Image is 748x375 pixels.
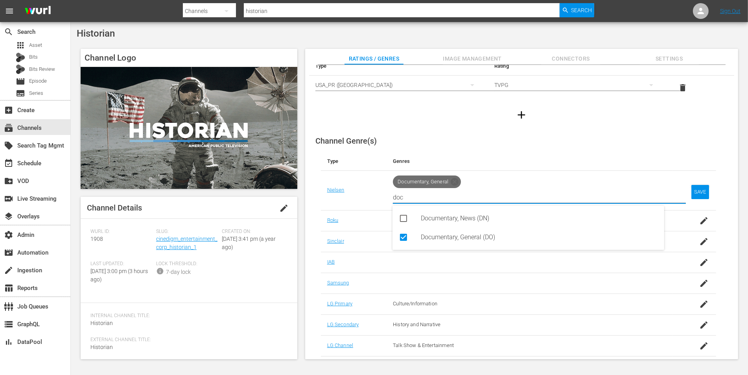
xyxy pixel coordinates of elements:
[4,176,13,186] span: VOD
[327,217,339,223] a: Roku
[90,236,103,242] span: 1908
[29,53,38,61] span: Bits
[345,54,403,64] span: Ratings / Genres
[156,229,218,235] span: Slug:
[156,261,218,267] span: Lock Threshold:
[4,141,13,150] span: Search Tag Mgmt
[327,238,344,244] a: Sinclair
[29,89,43,97] span: Series
[222,236,276,250] span: [DATE] 3:41 pm (a year ago)
[421,209,658,228] div: Documentary, News (DN)
[77,28,115,39] span: Historian
[16,77,25,86] span: Episode
[421,228,658,247] div: Documentary, General (DO)
[16,65,25,74] div: Bits Review
[275,199,293,218] button: edit
[4,123,13,133] span: Channels
[673,78,692,97] button: delete
[222,229,284,235] span: Created On:
[678,83,687,92] span: delete
[4,248,13,257] span: Automation
[309,57,488,76] th: Type
[4,27,13,37] span: Search
[5,6,14,16] span: menu
[156,267,164,275] span: info
[541,54,600,64] span: Connectors
[279,203,289,213] span: edit
[4,302,13,311] span: Job Queues
[16,89,25,98] span: Series
[4,337,13,347] span: DataPool
[29,65,55,73] span: Bits Review
[4,266,13,275] span: Ingestion
[90,313,284,319] span: Internal Channel Title:
[4,105,13,115] span: Create
[4,283,13,293] span: Reports
[327,301,352,307] a: LG Primary
[315,136,377,146] span: Channel Genre(s)
[4,212,13,221] span: Overlays
[571,3,592,17] span: Search
[19,2,57,20] img: ans4CAIJ8jUAAAAAAAAAAAAAAAAAAAAAAAAgQb4GAAAAAAAAAAAAAAAAAAAAAAAAJMjXAAAAAAAAAAAAAAAAAAAAAAAAgAT5G...
[4,194,13,203] span: Live Streaming
[640,54,699,64] span: Settings
[4,320,13,329] span: GraphQL
[90,261,152,267] span: Last Updated:
[90,337,284,343] span: External Channel Title:
[90,229,152,235] span: Wurl ID:
[29,77,47,85] span: Episode
[387,152,672,171] th: Genres
[327,321,359,327] a: LG Secondary
[327,342,353,348] a: LG Channel
[4,230,13,240] span: Admin
[81,67,297,189] img: Historian
[691,185,709,199] button: SAVE
[309,57,734,100] table: simple table
[156,236,217,250] a: cinedigm_entertainment_corp_historian_1
[315,74,482,96] div: USA_PR ([GEOGRAPHIC_DATA])
[560,3,594,17] button: Search
[90,320,113,326] span: Historian
[16,53,25,62] div: Bits
[16,41,25,50] span: Asset
[166,268,191,276] div: 7-day lock
[494,74,661,96] div: TVPG
[4,159,13,168] span: Schedule
[327,280,349,286] a: Samsung
[90,268,148,283] span: [DATE] 3:00 pm (3 hours ago)
[87,203,142,212] span: Channel Details
[443,54,502,64] span: Image Management
[90,344,113,350] span: Historian
[393,175,453,188] span: Documentary, General
[81,49,297,67] h4: Channel Logo
[321,152,387,171] th: Type
[327,187,345,193] a: Nielsen
[29,41,42,49] span: Asset
[488,57,667,76] th: Rating
[720,8,741,14] a: Sign Out
[327,259,335,265] a: IAB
